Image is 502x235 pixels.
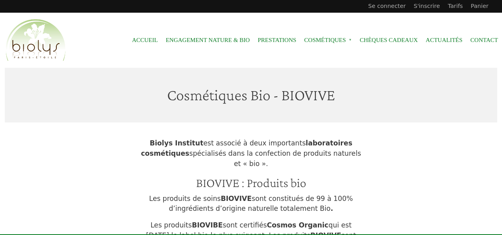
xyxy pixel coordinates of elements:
a: Actualités [426,31,463,49]
a: Contact [470,31,498,49]
a: Accueil [132,31,158,49]
h2: BIOVIVE : Produits bio [140,175,362,190]
strong: laboratoires cosmétiques [141,139,352,157]
strong: Cosmos Organic [267,221,328,229]
strong: BIOVIVE [221,195,252,203]
strong: BIOVIBE [192,221,223,229]
p: est associé à deux importants spécialisés dans la confection de produits naturels et « bio ». [140,138,362,169]
span: Cosmétiques [304,31,352,49]
strong: Biolys Institut [150,139,203,147]
span: Cosmétiques Bio - BIOVIVE [167,86,335,104]
a: Chèques cadeaux [360,31,418,49]
strong: . [331,204,333,212]
img: Accueil [4,18,67,63]
a: Engagement Nature & Bio [166,31,250,49]
p: Les produits de soins sont constitués de 99 à 100% d’ingrédients d’origine naturelle totalement Bio [140,194,362,214]
a: Prestations [258,31,296,49]
span: » [349,38,352,42]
